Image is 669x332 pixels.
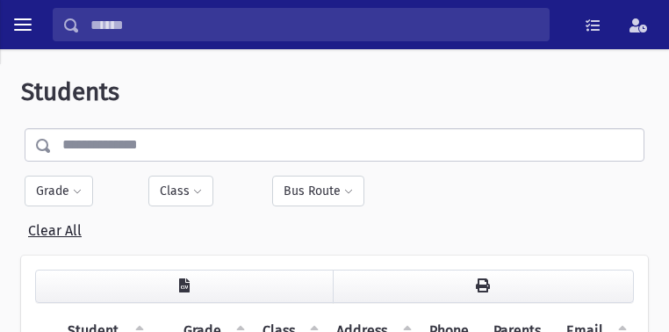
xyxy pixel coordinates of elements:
[28,215,82,239] a: Clear All
[7,9,39,40] button: toggle menu
[333,270,635,303] button: Print
[148,176,213,206] button: Class
[272,176,364,206] button: Bus Route
[25,176,93,206] button: Grade
[35,270,334,303] button: CSV
[80,8,549,41] input: Search
[21,77,119,106] span: Students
